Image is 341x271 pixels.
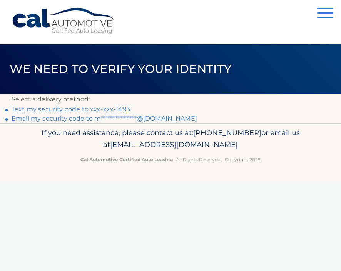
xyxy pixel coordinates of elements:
[80,157,173,162] strong: Cal Automotive Certified Auto Leasing
[10,62,232,76] span: We need to verify your identity
[12,106,130,113] a: Text my security code to xxx-xxx-1493
[12,155,329,164] p: - All Rights Reserved - Copyright 2025
[193,128,261,137] span: [PHONE_NUMBER]
[317,8,333,20] button: Menu
[12,8,115,35] a: Cal Automotive
[12,127,329,151] p: If you need assistance, please contact us at: or email us at
[12,94,329,105] p: Select a delivery method:
[110,140,238,149] span: [EMAIL_ADDRESS][DOMAIN_NAME]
